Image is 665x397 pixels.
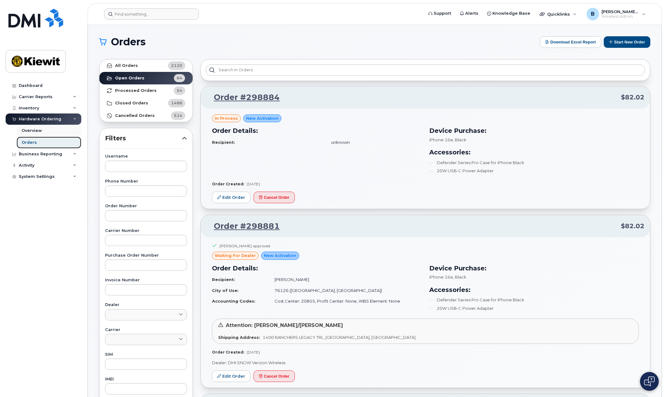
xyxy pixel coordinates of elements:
[215,253,256,259] span: waiting for dealer
[171,63,182,68] span: 2120
[247,182,260,186] span: [DATE]
[269,296,421,307] td: Cost Center: 20855, Profit Center: None, WBS Element: None
[212,192,250,203] a: Edit Order
[429,137,453,142] span: iPhone 16e
[254,370,295,382] button: Cancel Order
[254,192,295,203] button: Cancel Order
[105,353,187,357] label: SIM
[212,140,235,145] strong: Recipient:
[215,115,238,121] span: in process
[453,137,466,142] span: , Black
[269,285,421,296] td: 76126 ([GEOGRAPHIC_DATA], [GEOGRAPHIC_DATA])
[263,335,416,340] span: 1400 RANCHERS LEGACY TRL, [GEOGRAPHIC_DATA], [GEOGRAPHIC_DATA]
[105,328,187,332] label: Carrier
[105,204,187,208] label: Order Number
[247,350,260,354] span: [DATE]
[212,288,239,293] strong: City of Use:
[264,253,296,259] span: New Activation
[212,182,244,186] strong: Order Created:
[174,113,182,118] span: 514
[105,154,187,158] label: Username
[453,274,466,279] span: , Black
[621,222,644,231] span: $82.02
[644,376,655,386] img: Open chat
[429,126,639,135] h3: Device Purchase:
[115,113,155,118] strong: Cancelled Orders
[177,88,182,93] span: 54
[212,277,235,282] strong: Recipient:
[246,115,279,121] span: New Activation
[621,93,644,102] span: $82.02
[99,109,193,122] a: Cancelled Orders514
[206,221,280,232] a: Order #298881
[212,350,244,354] strong: Order Created:
[429,168,639,174] li: 20W USB-C Power Adapter
[325,137,422,148] td: unknown
[99,59,193,72] a: All Orders2120
[540,36,601,48] button: Download Excel Report
[105,377,187,381] label: IMEI
[105,134,182,143] span: Filters
[429,160,639,166] li: Defender Series Pro Case for iPhone Black
[99,97,193,109] a: Closed Orders1488
[212,264,422,273] h3: Order Details:
[111,37,146,47] span: Orders
[429,264,639,273] h3: Device Purchase:
[206,64,645,76] input: Search in orders
[115,76,144,81] strong: Open Orders
[226,322,343,328] span: Attention: [PERSON_NAME]/[PERSON_NAME]
[429,274,453,279] span: iPhone 16e
[218,335,260,340] strong: Shipping Address:
[115,88,157,93] strong: Processed Orders
[429,297,639,303] li: Defender Series Pro Case for iPhone Black
[604,36,650,48] button: Start New Order
[115,63,138,68] strong: All Orders
[105,179,187,183] label: Phone Number
[177,75,182,81] span: 64
[212,370,250,382] a: Edit Order
[99,72,193,84] a: Open Orders64
[212,360,639,366] p: Dealer: DMI SNOW Verizon Wireless
[115,101,148,106] strong: Closed Orders
[429,285,639,294] h3: Accessories:
[212,126,422,135] h3: Order Details:
[219,243,270,249] div: [PERSON_NAME] approved
[105,254,187,258] label: Purchase Order Number
[269,274,421,285] td: [PERSON_NAME]
[206,92,280,103] a: Order #298884
[212,299,255,304] strong: Accounting Codes:
[429,148,639,157] h3: Accessories:
[105,278,187,282] label: Invoice Number
[171,100,182,106] span: 1488
[105,229,187,233] label: Carrier Number
[99,84,193,97] a: Processed Orders54
[429,305,639,311] li: 20W USB-C Power Adapter
[105,303,187,307] label: Dealer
